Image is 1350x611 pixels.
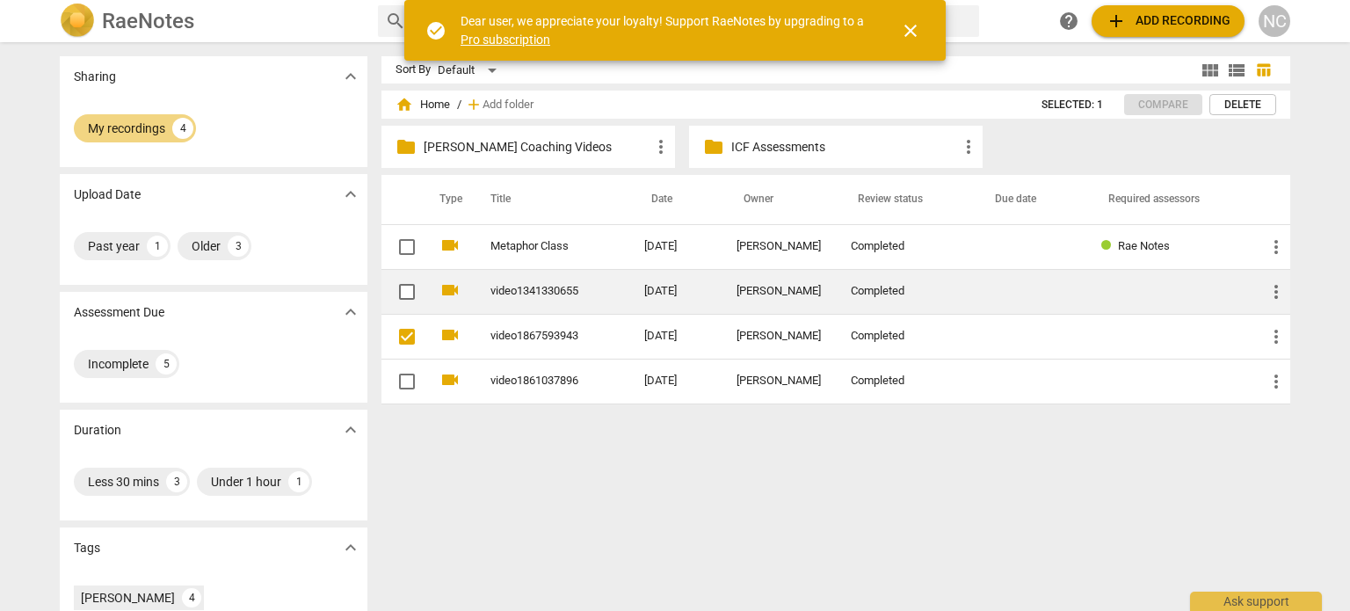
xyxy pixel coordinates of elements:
[439,324,461,346] span: videocam
[182,588,201,607] div: 4
[1106,11,1230,32] span: Add recording
[630,314,723,359] td: [DATE]
[60,4,364,39] a: LogoRaeNotes
[737,330,823,343] div: [PERSON_NAME]
[211,473,281,491] div: Under 1 hour
[74,68,116,86] p: Sharing
[439,369,461,390] span: videocam
[851,375,960,388] div: Completed
[731,138,958,156] p: ICF Assessments
[74,539,100,557] p: Tags
[490,285,581,298] a: video1341330655
[1200,60,1221,81] span: view_module
[469,175,630,224] th: Title
[650,136,671,157] span: more_vert
[88,120,165,137] div: My recordings
[851,285,960,298] div: Completed
[288,471,309,492] div: 1
[228,236,249,257] div: 3
[630,175,723,224] th: Date
[461,12,868,48] div: Dear user, we appreciate your loyalty! Support RaeNotes by upgrading to a
[439,235,461,256] span: videocam
[337,181,364,207] button: Show more
[172,118,193,139] div: 4
[1092,5,1245,37] button: Upload
[1255,62,1272,78] span: table_chart
[737,375,823,388] div: [PERSON_NAME]
[385,11,406,32] span: search
[737,240,823,253] div: [PERSON_NAME]
[88,473,159,491] div: Less 30 mins
[737,285,823,298] div: [PERSON_NAME]
[1118,239,1170,252] span: Rae Notes
[1266,326,1287,347] span: more_vert
[340,419,361,440] span: expand_more
[439,280,461,301] span: videocam
[166,471,187,492] div: 3
[337,535,364,561] button: Show more
[88,355,149,373] div: Incomplete
[74,303,164,322] p: Assessment Due
[1087,175,1252,224] th: Required assessors
[1266,281,1287,302] span: more_vert
[337,299,364,325] button: Show more
[1226,60,1247,81] span: view_list
[192,237,221,255] div: Older
[889,10,932,52] button: Close
[1053,5,1085,37] a: Help
[60,4,95,39] img: Logo
[1106,11,1127,32] span: add
[958,136,979,157] span: more_vert
[837,175,974,224] th: Review status
[438,56,503,84] div: Default
[974,175,1087,224] th: Due date
[1027,94,1117,115] button: Selected: 1
[1223,57,1250,84] button: List view
[630,269,723,314] td: [DATE]
[457,98,461,112] span: /
[630,359,723,404] td: [DATE]
[465,96,483,113] span: add
[490,375,581,388] a: video1861037896
[1042,98,1103,113] span: Selected: 1
[1266,371,1287,392] span: more_vert
[340,184,361,205] span: expand_more
[1224,98,1261,113] span: Delete
[81,589,175,607] div: [PERSON_NAME]
[1209,94,1276,115] button: Delete
[337,417,364,443] button: Show more
[483,98,533,112] span: Add folder
[490,240,581,253] a: Metaphor Class
[1266,236,1287,258] span: more_vert
[1190,592,1322,611] div: Ask support
[396,96,450,113] span: Home
[340,66,361,87] span: expand_more
[396,136,417,157] span: folder
[147,236,168,257] div: 1
[425,20,446,41] span: check_circle
[1101,239,1118,252] span: Review status: completed
[1259,5,1290,37] button: NC
[1058,11,1079,32] span: help
[703,136,724,157] span: folder
[490,330,581,343] a: video1867593943
[396,63,431,76] div: Sort By
[340,302,361,323] span: expand_more
[461,33,550,47] a: Pro subscription
[1250,57,1276,84] button: Table view
[74,421,121,440] p: Duration
[337,63,364,90] button: Show more
[722,175,837,224] th: Owner
[900,20,921,41] span: close
[102,9,194,33] h2: RaeNotes
[396,96,413,113] span: home
[156,353,177,375] div: 5
[851,330,960,343] div: Completed
[340,537,361,558] span: expand_more
[1197,57,1223,84] button: Tile view
[74,185,141,204] p: Upload Date
[425,175,469,224] th: Type
[424,138,650,156] p: Cole's Coaching Videos
[88,237,140,255] div: Past year
[630,224,723,269] td: [DATE]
